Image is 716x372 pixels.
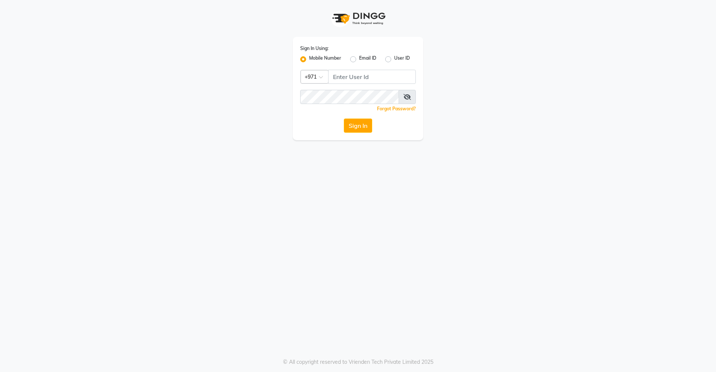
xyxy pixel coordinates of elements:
[300,90,399,104] input: Username
[359,55,376,64] label: Email ID
[309,55,341,64] label: Mobile Number
[344,119,372,133] button: Sign In
[328,70,416,84] input: Username
[377,106,416,111] a: Forgot Password?
[328,7,388,29] img: logo1.svg
[300,45,329,52] label: Sign In Using:
[394,55,410,64] label: User ID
